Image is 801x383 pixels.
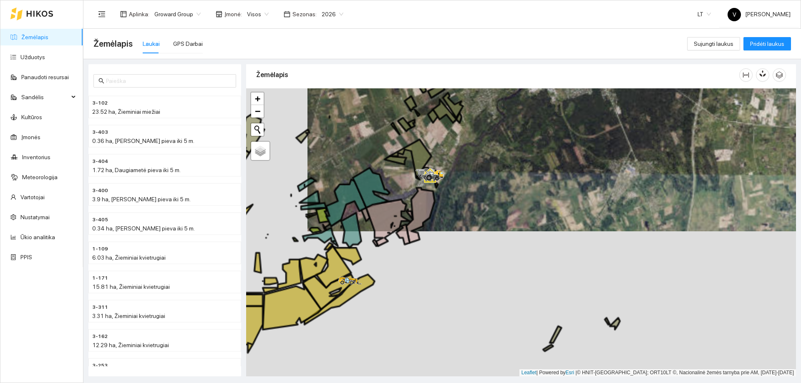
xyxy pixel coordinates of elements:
[255,106,260,116] span: −
[251,105,264,118] a: Zoom out
[92,108,160,115] span: 23.52 ha, Žieminiai miežiai
[698,8,711,20] span: LT
[93,37,133,50] span: Žemėlapis
[20,214,50,220] a: Nustatymai
[750,39,784,48] span: Pridėti laukus
[20,254,32,260] a: PPIS
[92,99,108,107] span: 3-102
[92,283,170,290] span: 15.81 ha, Žieminiai kvietrugiai
[743,37,791,50] button: Pridėti laukus
[92,196,191,203] span: 3.9 ha, [PERSON_NAME] pieva iki 5 m.
[740,72,752,78] span: column-width
[21,89,69,105] span: Sandėlis
[92,187,108,195] span: 3-400
[92,245,108,253] span: 1-109
[20,54,45,60] a: Užduotys
[256,63,739,87] div: Žemėlapis
[733,8,736,21] span: V
[92,167,181,173] span: 1.72 ha, Daugiametė pieva iki 5 m.
[92,362,108,370] span: 3-253
[173,39,203,48] div: GPS Darbai
[739,68,753,82] button: column-width
[22,174,58,180] a: Meteorologija
[21,114,42,120] a: Kultūros
[92,274,108,282] span: 1-171
[521,370,537,375] a: Leaflet
[92,254,166,261] span: 6.03 ha, Žieminiai kvietrugiai
[728,11,791,18] span: [PERSON_NAME]
[92,333,108,340] span: 3-162
[694,39,733,48] span: Sujungti laukus
[21,74,69,80] a: Panaudoti resursai
[98,78,104,84] span: search
[120,11,127,18] span: layout
[92,158,108,165] span: 3-404
[92,313,165,319] span: 3.31 ha, Žieminiai kvietrugiai
[743,40,791,47] a: Pridėti laukus
[284,11,290,18] span: calendar
[247,8,269,20] span: Visos
[93,6,110,23] button: menu-fold
[92,128,108,136] span: 3-403
[20,234,55,240] a: Ūkio analitika
[154,8,201,20] span: Groward Group
[98,10,106,18] span: menu-fold
[22,154,50,160] a: Inventorius
[292,10,317,19] span: Sezonas :
[224,10,242,19] span: Įmonė :
[92,342,169,348] span: 12.29 ha, Žieminiai kvietrugiai
[251,142,270,160] a: Layers
[21,34,48,40] a: Žemėlapis
[687,40,740,47] a: Sujungti laukus
[92,225,195,232] span: 0.34 ha, [PERSON_NAME] pieva iki 5 m.
[21,134,40,140] a: Įmonės
[20,194,45,200] a: Vartotojai
[106,76,231,85] input: Paieška
[687,37,740,50] button: Sujungti laukus
[519,369,796,376] div: | Powered by © HNIT-[GEOGRAPHIC_DATA]; ORT10LT ©, Nacionalinė žemės tarnyba prie AM, [DATE]-[DATE]
[92,138,194,144] span: 0.36 ha, [PERSON_NAME] pieva iki 5 m.
[92,303,108,311] span: 3-311
[129,10,149,19] span: Aplinka :
[255,93,260,104] span: +
[143,39,160,48] div: Laukai
[251,123,264,136] button: Initiate a new search
[322,8,343,20] span: 2026
[216,11,222,18] span: shop
[92,216,108,224] span: 3-405
[566,370,574,375] a: Esri
[576,370,577,375] span: |
[251,93,264,105] a: Zoom in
